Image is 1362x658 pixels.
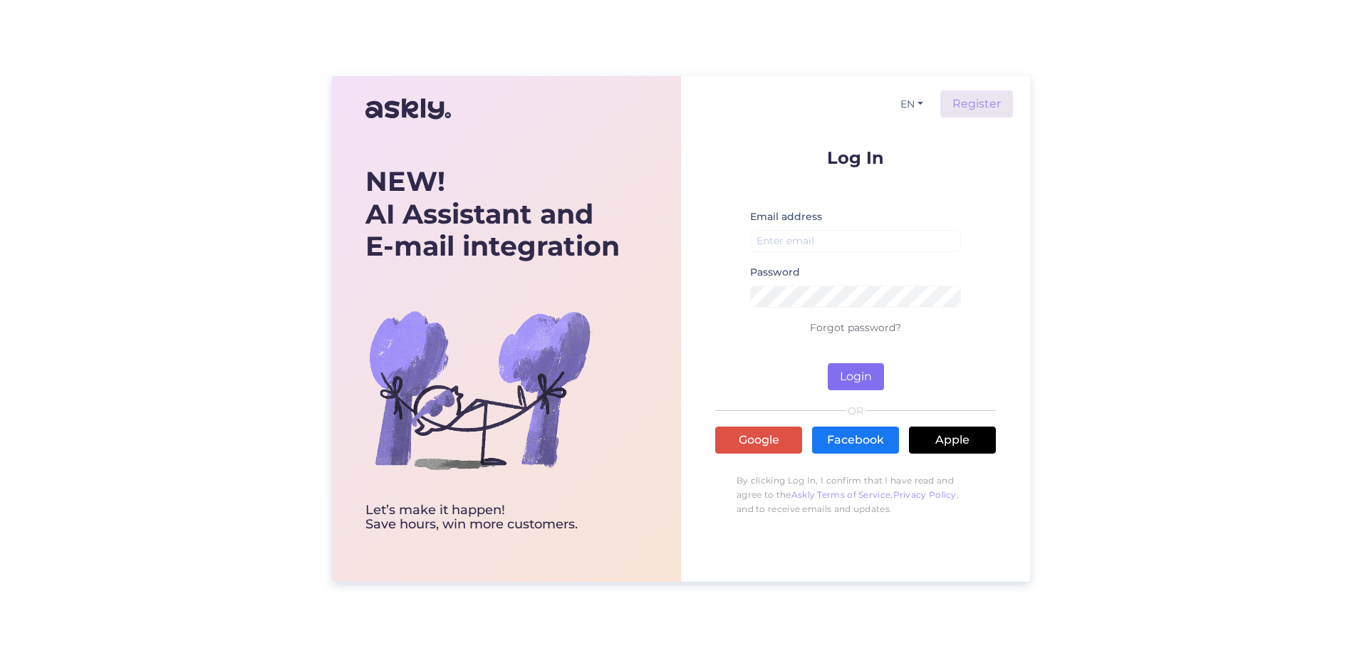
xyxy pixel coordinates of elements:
[909,427,996,454] a: Apple
[365,276,593,503] img: bg-askly
[715,466,996,523] p: By clicking Log In, I confirm that I have read and agree to the , , and to receive emails and upd...
[750,230,961,252] input: Enter email
[365,165,620,263] div: AI Assistant and E-mail integration
[940,90,1013,117] a: Register
[365,92,451,126] img: Askly
[810,321,901,334] a: Forgot password?
[895,94,929,115] button: EN
[812,427,899,454] a: Facebook
[750,265,800,280] label: Password
[846,406,866,416] span: OR
[791,489,891,500] a: Askly Terms of Service
[365,503,620,532] div: Let’s make it happen! Save hours, win more customers.
[828,363,884,390] button: Login
[365,164,445,198] b: NEW!
[715,149,996,167] p: Log In
[715,427,802,454] a: Google
[893,489,957,500] a: Privacy Policy
[750,209,822,224] label: Email address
